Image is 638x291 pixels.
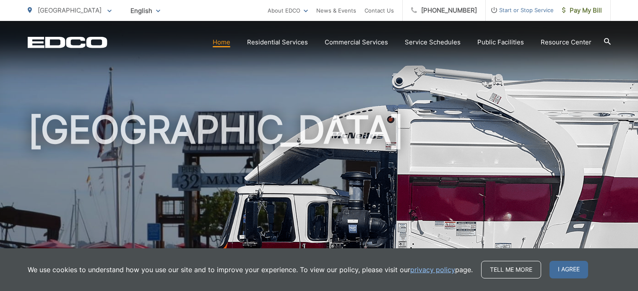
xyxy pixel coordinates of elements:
a: EDCD logo. Return to the homepage. [28,36,107,48]
span: Pay My Bill [562,5,602,15]
a: Service Schedules [405,37,461,47]
a: privacy policy [410,265,455,275]
a: Tell me more [481,261,541,278]
span: English [124,3,167,18]
a: Resource Center [541,37,591,47]
p: We use cookies to understand how you use our site and to improve your experience. To view our pol... [28,265,473,275]
a: Public Facilities [477,37,524,47]
a: Home [213,37,230,47]
span: I agree [549,261,588,278]
span: [GEOGRAPHIC_DATA] [38,6,102,14]
a: Contact Us [365,5,394,15]
a: Residential Services [247,37,308,47]
a: News & Events [316,5,356,15]
a: About EDCO [268,5,308,15]
a: Commercial Services [325,37,388,47]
